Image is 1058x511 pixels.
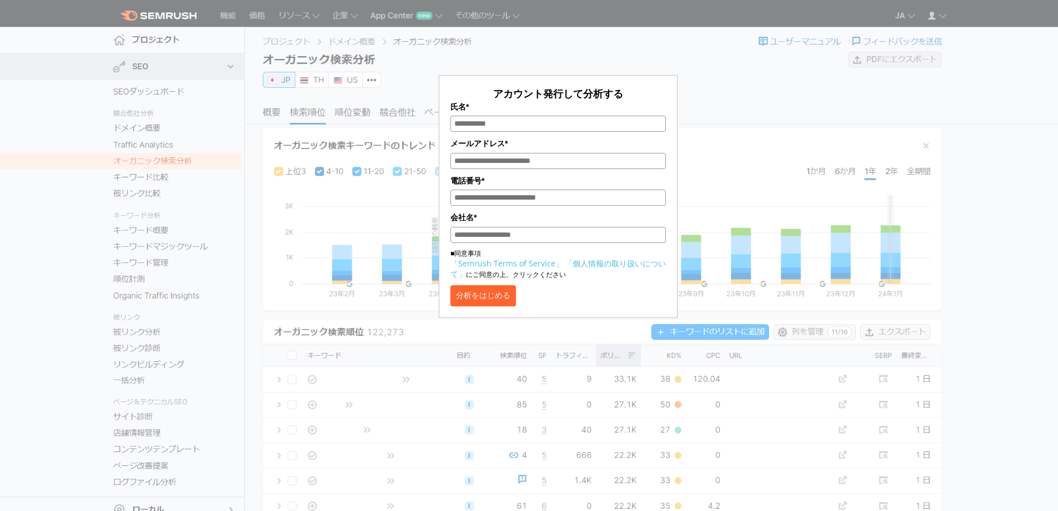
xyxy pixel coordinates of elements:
label: メールアドレス* [450,137,666,150]
a: 「個人情報の取り扱いについて」 [450,258,666,279]
label: 電話番号* [450,175,666,187]
span: アカウント発行して分析する [493,87,623,100]
button: 分析をはじめる [450,285,516,306]
a: 「Semrush Terms of Service」 [450,258,563,269]
p: ■同意事項 にご同意の上、クリックください [450,249,666,280]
